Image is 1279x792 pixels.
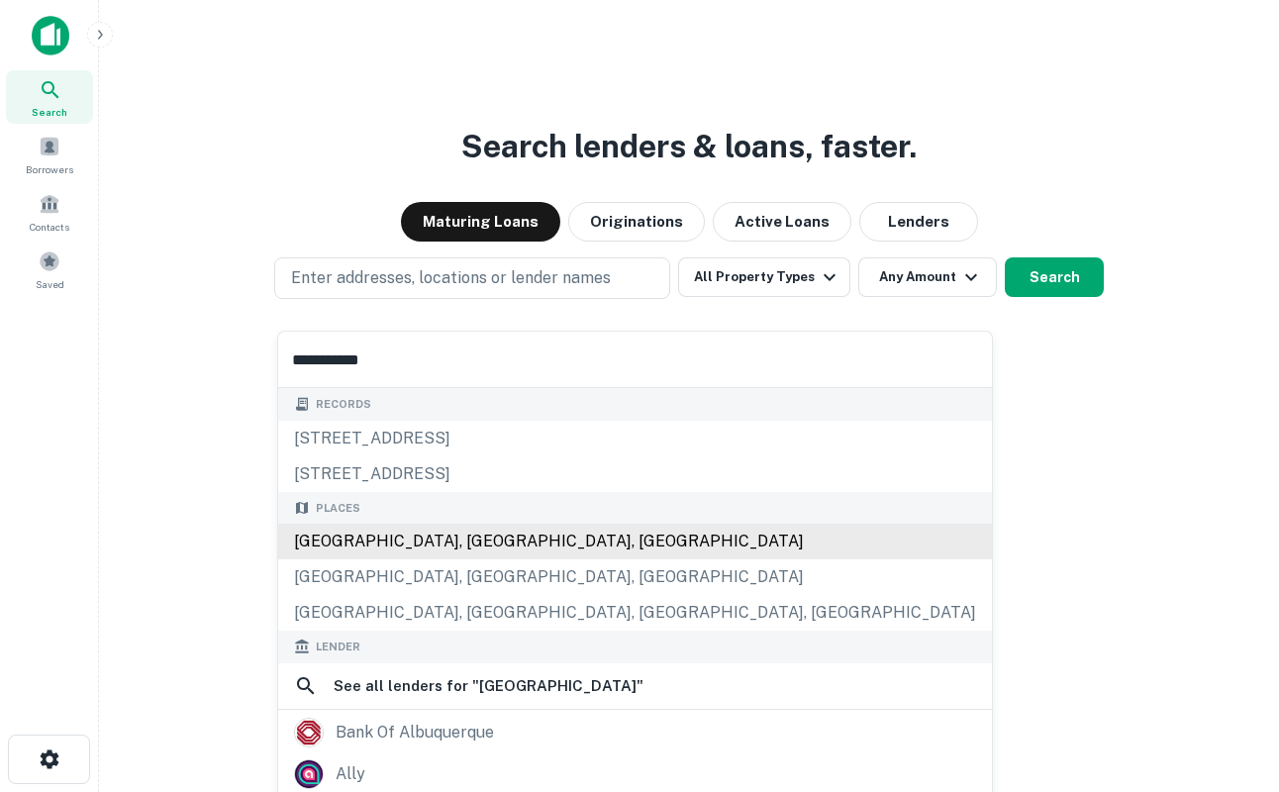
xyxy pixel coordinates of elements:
[6,185,93,239] a: Contacts
[36,276,64,292] span: Saved
[6,243,93,296] a: Saved
[295,719,323,746] img: picture
[1180,634,1279,729] iframe: Chat Widget
[859,202,978,242] button: Lenders
[858,257,997,297] button: Any Amount
[334,674,643,698] h6: See all lenders for " [GEOGRAPHIC_DATA] "
[295,760,323,788] img: picture
[316,639,360,655] span: Lender
[274,257,670,299] button: Enter addresses, locations or lender names
[336,759,365,789] div: ally
[316,396,371,413] span: Records
[278,595,992,631] div: [GEOGRAPHIC_DATA], [GEOGRAPHIC_DATA], [GEOGRAPHIC_DATA], [GEOGRAPHIC_DATA]
[6,70,93,124] a: Search
[278,456,992,492] div: [STREET_ADDRESS]
[461,123,917,170] h3: Search lenders & loans, faster.
[336,718,494,747] div: bank of albuquerque
[291,266,611,290] p: Enter addresses, locations or lender names
[26,161,73,177] span: Borrowers
[32,104,67,120] span: Search
[278,712,992,753] a: bank of albuquerque
[1005,257,1104,297] button: Search
[278,559,992,595] div: [GEOGRAPHIC_DATA], [GEOGRAPHIC_DATA], [GEOGRAPHIC_DATA]
[401,202,560,242] button: Maturing Loans
[568,202,705,242] button: Originations
[6,128,93,181] a: Borrowers
[278,421,992,456] div: [STREET_ADDRESS]
[278,524,992,559] div: [GEOGRAPHIC_DATA], [GEOGRAPHIC_DATA], [GEOGRAPHIC_DATA]
[678,257,850,297] button: All Property Types
[713,202,851,242] button: Active Loans
[316,500,360,517] span: Places
[32,16,69,55] img: capitalize-icon.png
[30,219,69,235] span: Contacts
